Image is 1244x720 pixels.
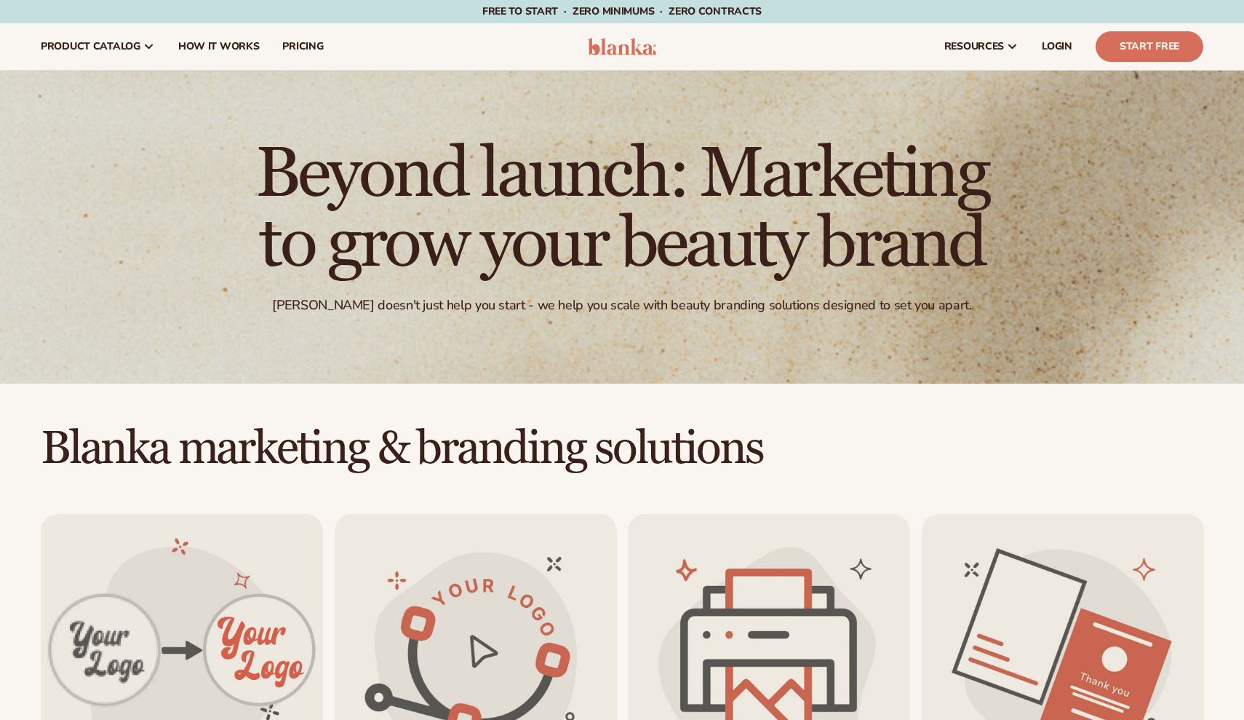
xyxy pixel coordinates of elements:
[29,23,167,70] a: product catalog
[944,41,1004,52] span: resources
[222,140,1022,280] h1: Beyond launch: Marketing to grow your beauty brand
[1030,23,1084,70] a: LOGIN
[933,23,1030,70] a: resources
[482,4,762,18] span: Free to start · ZERO minimums · ZERO contracts
[178,41,260,52] span: How It Works
[272,297,971,314] div: [PERSON_NAME] doesn't just help you start - we help you scale with beauty branding solutions desi...
[1042,41,1072,52] span: LOGIN
[588,38,657,55] img: logo
[282,41,323,52] span: pricing
[271,23,335,70] a: pricing
[167,23,271,70] a: How It Works
[1096,31,1203,62] a: Start Free
[41,41,140,52] span: product catalog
